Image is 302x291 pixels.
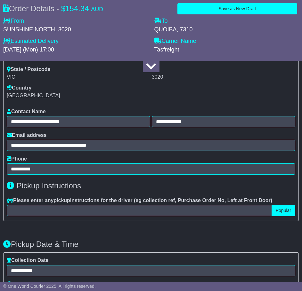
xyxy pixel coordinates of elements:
label: Please enter any instructions for the driver ( ) [7,197,272,203]
label: Collection time [7,281,49,287]
span: $ [61,4,65,13]
span: , 3020 [55,26,71,33]
span: AUD [91,6,103,12]
div: VIC [7,74,150,80]
label: Country [7,85,31,91]
span: QUOIBA [154,26,177,33]
span: SUNSHINE NORTH [3,26,55,33]
button: Popular [272,205,295,216]
label: From [3,18,24,25]
span: pickup [53,198,70,203]
label: Phone [7,156,27,162]
span: , 7310 [177,26,193,33]
label: Carrier Name [154,38,196,45]
div: Tasfreight [154,46,299,53]
div: Order Details - [3,4,103,13]
label: Contact Name [7,108,46,114]
h3: Pickup Date & Time [3,240,299,248]
span: Pickup Instructions [17,181,81,190]
span: eg collection ref, Purchase Order No, Left at Front Door [135,198,270,203]
label: Email address [7,132,47,138]
button: Save as New Draft [177,3,297,14]
div: 3020 [152,74,295,80]
span: [GEOGRAPHIC_DATA] [7,93,60,98]
label: Collection Date [7,257,48,263]
label: To [154,18,168,25]
span: © One World Courier 2025. All rights reserved. [3,284,96,289]
label: Estimated Delivery [3,38,148,45]
div: [DATE] (Mon) 17:00 [3,46,148,53]
span: 154.34 [65,4,89,13]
